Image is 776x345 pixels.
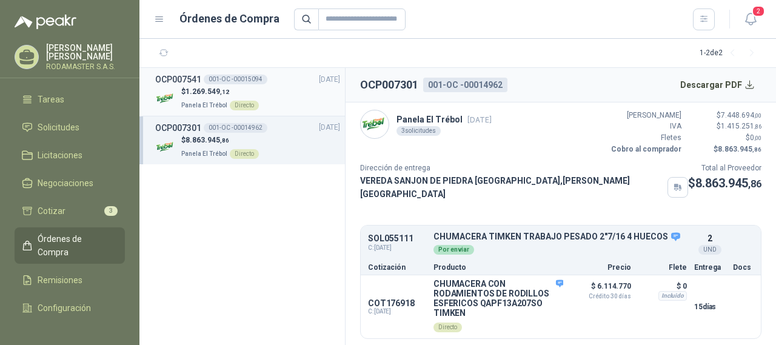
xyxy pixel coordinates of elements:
a: Negociaciones [15,172,125,195]
a: Remisiones [15,269,125,292]
div: Directo [433,323,462,332]
span: [DATE] [319,74,340,85]
p: $ [688,174,761,193]
img: Company Logo [155,136,176,158]
p: VEREDA SANJON DE PIEDRA [GEOGRAPHIC_DATA] , [PERSON_NAME][GEOGRAPHIC_DATA] [360,174,663,201]
h3: OCP007541 [155,73,201,86]
p: Producto [433,264,563,271]
p: IVA [609,121,681,132]
div: 001-OC -00014962 [423,78,507,92]
div: Directo [230,149,259,159]
span: ,86 [752,146,761,153]
img: Company Logo [155,88,176,109]
p: Fletes [609,132,681,144]
p: Precio [570,264,631,271]
p: 2 [707,232,712,245]
span: Panela El Trébol [181,102,227,109]
p: $ [689,144,761,155]
span: 2 [752,5,765,17]
div: 001-OC -00015094 [204,75,267,84]
div: Por enviar [433,245,474,255]
a: Solicitudes [15,116,125,139]
span: ,12 [220,89,229,95]
span: C: [DATE] [368,243,426,253]
span: Licitaciones [38,149,82,162]
p: $ [689,132,761,144]
p: Flete [638,264,687,271]
span: ,00 [754,135,761,141]
p: Total al Proveedor [688,162,761,174]
p: $ [181,135,259,146]
span: [DATE] [319,122,340,133]
a: Cotizar3 [15,199,125,223]
p: $ 0 [638,279,687,293]
p: Docs [733,264,754,271]
p: Dirección de entrega [360,162,688,174]
span: 8.863.945 [695,176,761,190]
h2: OCP007301 [360,76,418,93]
span: Configuración [38,301,91,315]
span: Panela El Trébol [181,150,227,157]
p: $ 6.114.770 [570,279,631,300]
h1: Órdenes de Compra [179,10,279,27]
p: Panela El Trébol [396,113,492,126]
p: CHUMACERA CON RODAMIENTOS DE RODILLOS ESFERICOS QAPF13A207SO TIMKEN [433,279,563,318]
div: 1 - 2 de 2 [700,44,761,63]
span: 0 [750,133,761,142]
p: SOL055111 [368,234,426,243]
a: OCP007541001-OC -00015094[DATE] Company Logo$1.269.549,12Panela El TrébolDirecto [155,73,340,111]
span: ,86 [748,178,761,190]
p: Entrega [694,264,726,271]
span: Tareas [38,93,64,106]
span: ,86 [220,137,229,144]
span: ,86 [754,123,761,130]
span: 1.269.549 [186,87,229,96]
span: ,00 [754,112,761,119]
p: $ [181,86,259,98]
div: Incluido [658,291,687,301]
span: 8.863.945 [718,145,761,153]
span: [DATE] [467,115,492,124]
a: Tareas [15,88,125,111]
span: 7.448.694 [721,111,761,119]
a: Órdenes de Compra [15,227,125,264]
p: [PERSON_NAME] [PERSON_NAME] [46,44,125,61]
p: Cotización [368,264,426,271]
span: Órdenes de Compra [38,232,113,259]
span: 8.863.945 [186,136,229,144]
span: Cotizar [38,204,65,218]
span: 1.415.251 [721,122,761,130]
div: 001-OC -00014962 [204,123,267,133]
img: Company Logo [361,110,389,138]
a: Configuración [15,296,125,320]
span: Solicitudes [38,121,79,134]
button: 2 [740,8,761,30]
h3: OCP007301 [155,121,201,135]
a: OCP007301001-OC -00014962[DATE] Company Logo$8.863.945,86Panela El TrébolDirecto [155,121,340,159]
p: $ [689,110,761,121]
p: RODAMASTER S.A.S. [46,63,125,70]
span: Negociaciones [38,176,93,190]
span: Remisiones [38,273,82,287]
p: $ [689,121,761,132]
div: 3 solicitudes [396,126,441,136]
p: Cobro al comprador [609,144,681,155]
span: Crédito 30 días [570,293,631,300]
a: Licitaciones [15,144,125,167]
p: CHUMACERA TIMKEN TRABAJO PESADO 2"7/16 4 HUECOS [433,232,687,243]
p: COT176918 [368,298,426,308]
button: Descargar PDF [674,73,762,97]
img: Logo peakr [15,15,76,29]
p: 15 días [694,300,726,314]
p: [PERSON_NAME] [609,110,681,121]
div: Directo [230,101,259,110]
span: 3 [104,206,118,216]
div: UND [698,245,721,255]
span: C: [DATE] [368,308,426,315]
